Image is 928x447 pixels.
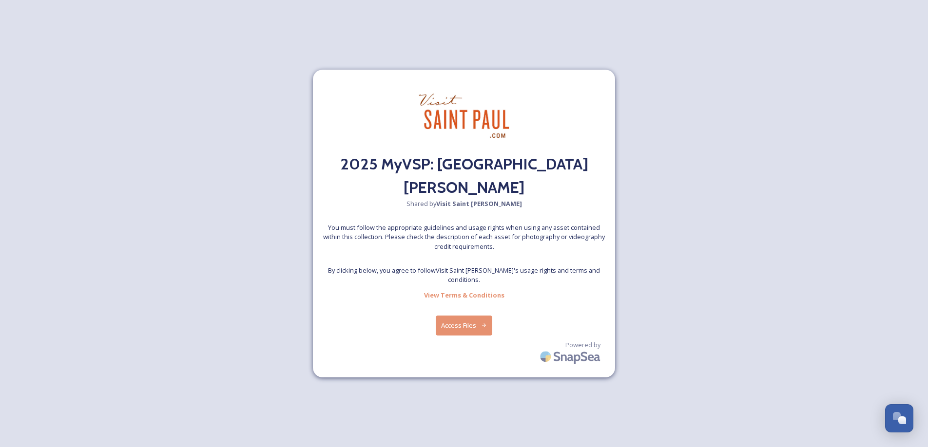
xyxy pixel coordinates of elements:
strong: View Terms & Conditions [424,291,504,299]
img: visit_sp.jpg [415,79,513,153]
span: You must follow the appropriate guidelines and usage rights when using any asset contained within... [323,223,605,251]
button: Access Files [436,316,493,335]
strong: Visit Saint [PERSON_NAME] [436,199,522,208]
a: View Terms & Conditions [424,289,504,301]
img: SnapSea Logo [537,345,605,368]
span: Shared by [406,199,522,208]
h2: 2025 MyVSP: [GEOGRAPHIC_DATA][PERSON_NAME] [323,152,605,199]
button: Open Chat [885,404,913,432]
span: By clicking below, you agree to follow Visit Saint [PERSON_NAME] 's usage rights and terms and co... [323,266,605,284]
span: Powered by [565,340,600,350]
